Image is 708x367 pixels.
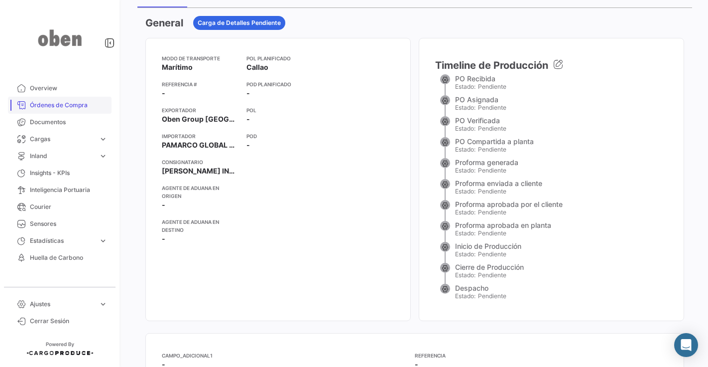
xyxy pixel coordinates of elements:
app-card-info-title: Referencia [415,352,668,360]
span: Estado: [455,125,475,132]
span: Inland [30,152,95,161]
img: oben-logo.png [35,12,85,64]
span: Insights - KPIs [30,169,108,178]
span: Estado: [455,167,475,174]
app-card-info-title: Exportador [162,106,238,114]
span: Huella de Carbono [30,253,108,262]
span: Courier [30,202,108,211]
span: Estado: [455,229,475,237]
span: Pendiente [478,250,506,258]
a: Insights - KPIs [8,165,112,182]
app-card-info-title: POL Planificado [246,54,316,62]
span: Documentos [30,118,108,127]
span: Pendiente [478,83,506,90]
span: Pendiente [478,208,506,216]
span: Estado: [455,104,475,111]
div: Inicio de Producción [455,242,521,250]
span: Estado: [455,83,475,90]
div: PO Verificada [455,116,506,125]
span: expand_more [99,152,108,161]
a: Sensores [8,215,112,232]
h3: General [145,16,183,30]
span: Pendiente [478,125,506,132]
div: PO Compartida a planta [455,137,534,146]
span: expand_more [99,300,108,309]
app-card-info-title: POD [246,132,316,140]
div: Proforma aprobada por el cliente [455,200,563,208]
span: Pendiente [478,167,506,174]
a: Inteligencia Portuaria [8,182,112,198]
span: PAMARCO GLOBAL GRAPHIC [162,140,238,150]
span: Pendiente [478,271,506,279]
span: Ajustes [30,300,95,309]
span: Pendiente [478,187,506,195]
app-card-info-title: Consignatario [162,158,238,166]
div: Proforma aprobada en planta [455,221,551,229]
div: Cierre de Producción [455,263,524,271]
span: - [162,234,165,244]
h3: Timeline de Producción [435,54,668,74]
a: Courier [8,198,112,215]
span: Pendiente [478,104,506,111]
span: Órdenes de Compra [30,101,108,110]
span: Cerrar Sesión [30,317,108,326]
span: Pendiente [478,146,506,153]
app-card-info-title: POD Planificado [246,80,316,88]
app-card-info-title: Importador [162,132,238,140]
span: Estado: [455,271,475,279]
app-card-info-title: Modo de Transporte [162,54,238,62]
span: - [246,114,250,124]
span: [PERSON_NAME] INTERNATIONAL LLC [162,166,238,176]
a: Huella de Carbono [8,249,112,266]
a: Overview [8,80,112,97]
app-card-info-title: Agente de Aduana en Origen [162,184,238,200]
a: Órdenes de Compra [8,97,112,114]
span: Cargas [30,135,95,144]
span: Estado: [455,187,475,195]
span: Marítimo [162,62,193,72]
span: Callao [246,62,268,72]
div: Proforma enviada a cliente [455,179,542,187]
div: PO Recibida [455,74,506,83]
div: Abrir Intercom Messenger [674,333,698,357]
app-card-info-title: Campo_Adicional1 [162,352,415,360]
app-card-info-title: POL [246,106,316,114]
span: Estado: [455,292,475,300]
span: Pendiente [478,292,506,300]
span: Sensores [30,219,108,228]
span: expand_more [99,135,108,144]
a: Documentos [8,114,112,131]
span: Carga de Detalles Pendiente [198,18,281,27]
div: PO Asignada [455,95,506,104]
app-card-info-title: Agente de Aduana en Destino [162,218,238,234]
div: Proforma generada [455,158,518,167]
span: Oben Group [GEOGRAPHIC_DATA] [162,114,238,124]
span: Inteligencia Portuaria [30,185,108,194]
span: - [246,140,250,150]
div: Despacho [455,284,506,292]
span: - [246,88,250,98]
span: Estado: [455,208,475,216]
span: Overview [30,84,108,93]
span: - [162,200,165,210]
app-card-info-title: Referencia # [162,80,238,88]
span: Estado: [455,146,475,153]
span: expand_more [99,236,108,245]
span: Estadísticas [30,236,95,245]
span: Pendiente [478,229,506,237]
span: - [162,88,165,98]
span: Estado: [455,250,475,258]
